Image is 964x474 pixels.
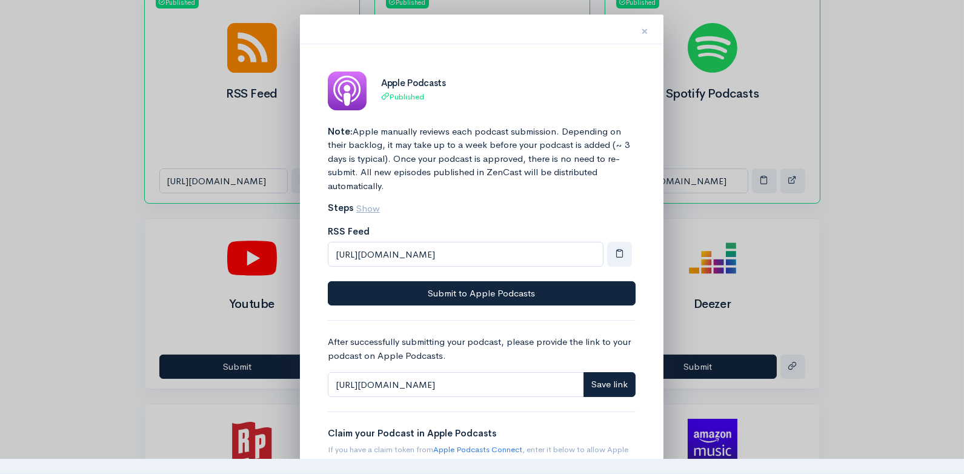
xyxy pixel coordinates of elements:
[328,225,370,237] strong: RSS Feed
[328,125,636,193] p: Apple manually reviews each podcast submission. Depending on their backlog, it may take up to a w...
[381,92,424,102] small: Published
[328,72,367,110] img: Apple Podcasts logo
[328,335,636,362] p: After successfully submitting your podcast, please provide the link to your podcast on Apple Podc...
[627,10,663,48] button: Close
[328,372,584,397] input: Link
[381,78,636,88] h4: Apple Podcasts
[607,242,632,267] button: Copy RSS Feed
[328,202,353,213] strong: Steps
[433,444,522,455] a: Apple Podcasts Connect
[328,281,636,306] button: Submit to Apple Podcasts
[356,196,388,221] button: Show
[328,242,603,267] input: RSS Feed
[328,427,496,439] strong: Claim your Podcast in Apple Podcasts
[641,22,648,40] span: ×
[328,125,353,137] strong: Note:
[591,378,628,390] span: Save link
[583,372,636,397] button: Save link
[356,202,380,214] u: Show
[328,444,636,467] p: If you have a claim token from , enter it below to allow Apple Podcasts to verify ownership of yo...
